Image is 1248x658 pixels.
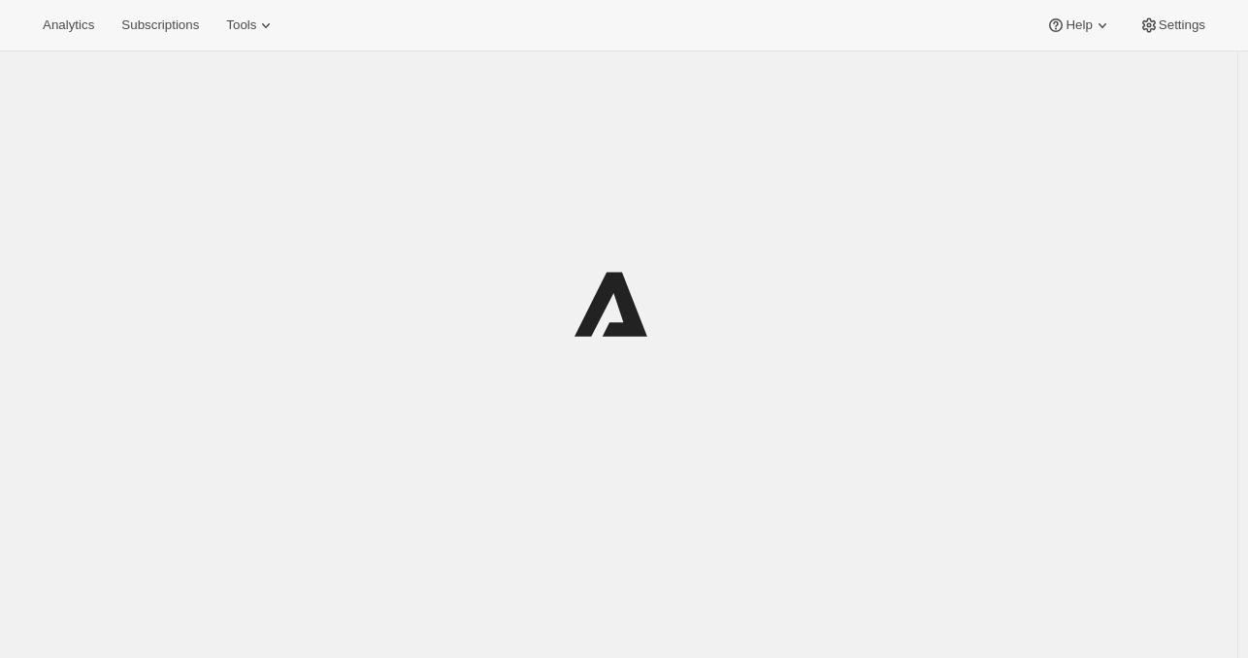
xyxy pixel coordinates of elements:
[121,17,199,33] span: Subscriptions
[214,12,287,39] button: Tools
[1035,12,1123,39] button: Help
[43,17,94,33] span: Analytics
[1066,17,1092,33] span: Help
[110,12,211,39] button: Subscriptions
[1159,17,1205,33] span: Settings
[226,17,256,33] span: Tools
[31,12,106,39] button: Analytics
[1128,12,1217,39] button: Settings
